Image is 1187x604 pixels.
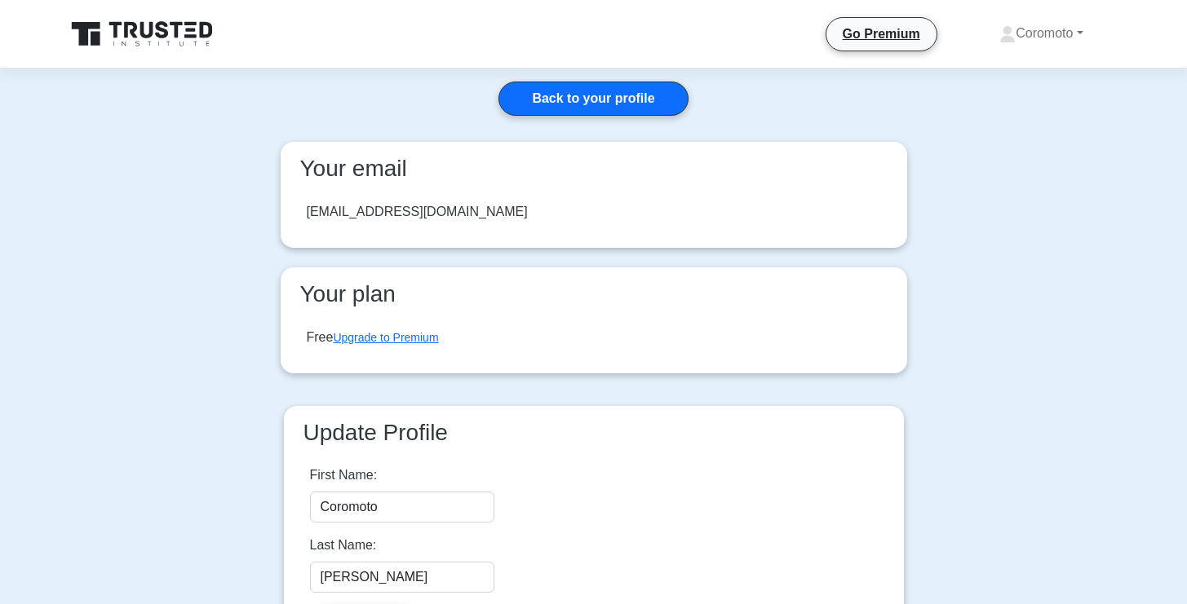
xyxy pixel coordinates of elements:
[307,328,439,347] div: Free
[333,331,438,344] a: Upgrade to Premium
[498,82,688,116] a: Back to your profile
[297,419,891,447] h3: Update Profile
[294,155,894,183] h3: Your email
[833,24,930,44] a: Go Premium
[310,465,378,485] label: First Name:
[294,280,894,308] h3: Your plan
[310,536,377,555] label: Last Name:
[960,17,1122,50] a: Coromoto
[307,202,528,222] div: [EMAIL_ADDRESS][DOMAIN_NAME]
